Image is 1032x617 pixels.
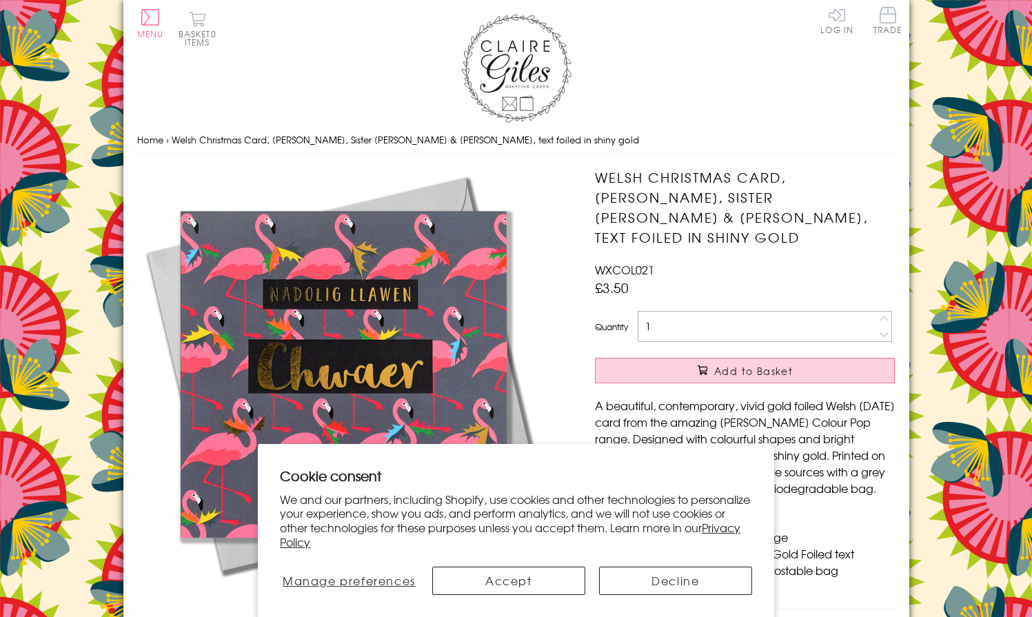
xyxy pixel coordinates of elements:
[283,572,416,589] span: Manage preferences
[873,7,902,37] a: Trade
[873,7,902,34] span: Trade
[172,133,639,146] span: Welsh Christmas Card, [PERSON_NAME], Sister [PERSON_NAME] & [PERSON_NAME], text foiled in shiny gold
[137,28,164,40] span: Menu
[137,133,163,146] a: Home
[137,168,551,581] img: Welsh Christmas Card, Chwaer, Sister Flamingoes & Holly, text foiled in shiny gold
[714,364,793,378] span: Add to Basket
[280,492,752,549] p: We and our partners, including Shopify, use cookies and other technologies to personalize your ex...
[137,126,896,154] nav: breadcrumbs
[595,358,895,383] button: Add to Basket
[595,278,629,297] span: £3.50
[137,9,164,38] button: Menu
[599,567,752,595] button: Decline
[461,14,571,123] img: Claire Giles Greetings Cards
[595,321,628,333] label: Quantity
[280,519,740,550] a: Privacy Policy
[185,28,216,48] span: 0 items
[166,133,169,146] span: ›
[179,11,216,46] button: Basket0 items
[280,567,418,595] button: Manage preferences
[820,7,853,34] a: Log In
[432,567,585,595] button: Accept
[595,168,895,247] h1: Welsh Christmas Card, [PERSON_NAME], Sister [PERSON_NAME] & [PERSON_NAME], text foiled in shiny gold
[595,397,895,496] p: A beautiful, contemporary, vivid gold foiled Welsh [DATE] card from the amazing [PERSON_NAME] Col...
[595,261,654,278] span: WXCOL021
[280,466,752,485] h2: Cookie consent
